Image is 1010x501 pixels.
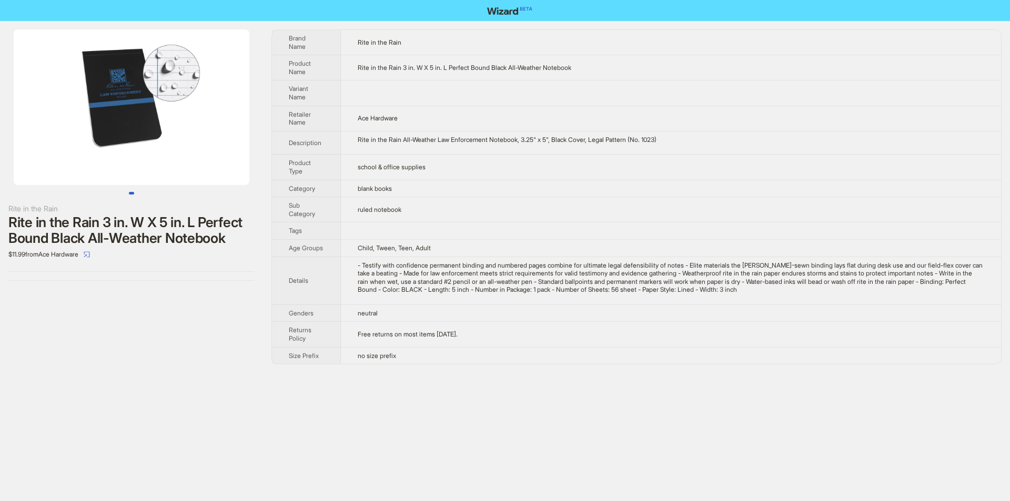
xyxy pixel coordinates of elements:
[358,309,378,317] span: neutral
[129,192,134,195] button: Go to slide 1
[289,309,314,317] span: Genders
[289,159,311,175] span: Product Type
[358,206,401,213] span: ruled notebook
[358,136,984,144] div: Rite in the Rain All-Weather Law Enforcement Notebook, 3.25" x 5", Black Cover, Legal Pattern (No...
[358,163,426,171] span: school & office supplies
[358,64,571,71] span: Rite in the Rain 3 in. W X 5 in. L Perfect Bound Black All-Weather Notebook
[8,203,255,214] div: Rite in the Rain
[358,114,398,122] span: Ace Hardware
[8,246,255,263] div: $11.99 from Ace Hardware
[289,59,311,76] span: Product Name
[289,277,308,284] span: Details
[289,185,315,192] span: Category
[14,29,249,185] img: Rite in the Rain 3 in. W X 5 in. L Perfect Bound Black All-Weather Notebook image 1
[84,251,90,258] span: select
[289,244,323,252] span: Age Groups
[358,330,458,338] span: Free returns on most items [DATE].
[358,352,396,360] span: no size prefix
[289,34,306,50] span: Brand Name
[289,85,308,101] span: Variant Name
[358,261,984,294] div: - Testify with confidence permanent binding and numbered pages combine for ultimate legal defensi...
[358,244,431,252] span: Child, Tween, Teen, Adult
[289,110,311,127] span: Retailer Name
[289,227,302,234] span: Tags
[289,201,315,218] span: Sub Category
[8,214,255,246] div: Rite in the Rain 3 in. W X 5 in. L Perfect Bound Black All-Weather Notebook
[358,38,401,46] span: Rite in the Rain
[358,185,392,192] span: blank books
[289,352,319,360] span: Size Prefix
[289,326,311,342] span: Returns Policy
[289,139,321,147] span: Description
